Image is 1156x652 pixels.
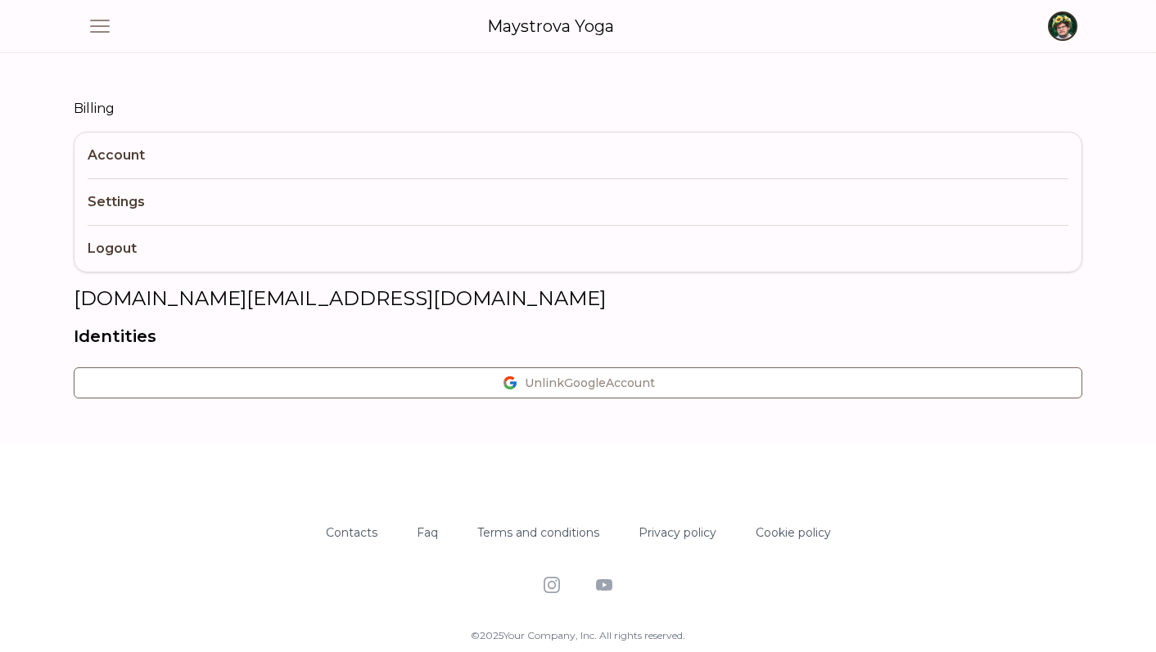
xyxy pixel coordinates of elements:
a: Billing [74,99,1082,119]
a: Privacy policy [639,525,716,540]
h1: [DOMAIN_NAME][EMAIL_ADDRESS][DOMAIN_NAME] [74,286,1082,312]
a: Faq [417,525,438,540]
nav: Footer [80,523,1076,562]
a: Contacts [326,525,377,540]
a: Terms and conditions [477,525,599,540]
a: Account [88,133,1068,178]
a: Logout [88,225,1068,272]
img: Google icon [502,375,518,391]
a: Maystrova Yoga [487,15,614,38]
p: © 2025 Your Company, Inc. All rights reserved. [80,627,1076,644]
a: Cookie policy [756,525,831,540]
button: UnlinkGoogleAccount [74,367,1082,398]
h3: Identities [74,325,1082,348]
a: Settings [88,178,1068,225]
